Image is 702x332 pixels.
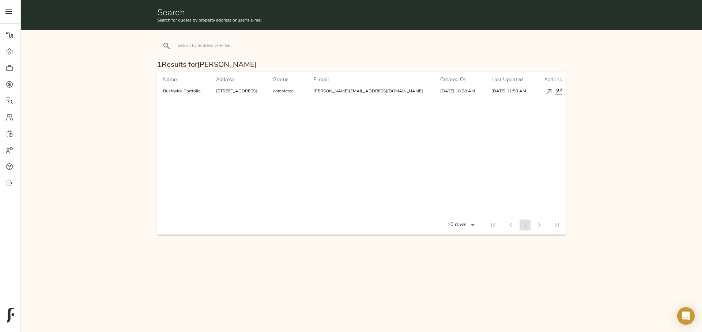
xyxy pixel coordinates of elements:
span: E-mail [313,75,339,84]
td: Bushwick Portfolio [157,86,211,97]
span: Address [216,75,244,84]
h3: 1 Results for [PERSON_NAME] [157,61,566,69]
span: Name [163,75,186,84]
button: search [159,38,175,54]
td: completed [267,86,307,97]
td: [STREET_ADDRESS] [210,86,267,97]
div: Created On [440,75,467,84]
button: View User [554,87,564,96]
p: Search for quotes by property address or user's e-mail [157,17,566,24]
td: [DATE] 11:53 AM [486,86,542,97]
div: Name [163,75,177,84]
div: Last Updated [491,75,523,84]
input: search [178,41,302,51]
div: Address [216,75,235,84]
div: E-mail [313,75,329,84]
span: First Page [484,221,502,228]
div: 10 rows [443,220,477,231]
span: Last Page [548,221,566,228]
div: 10 rows [446,222,468,228]
td: [PERSON_NAME][EMAIL_ADDRESS][DOMAIN_NAME] [307,86,434,97]
div: Status [273,75,288,84]
span: Created On [440,75,476,84]
div: Open Intercom Messenger [677,307,695,325]
span: Next Page [531,221,548,228]
button: View Quote [544,87,554,96]
span: Previous Page [502,221,520,228]
span: Status [273,75,298,84]
span: Last Updated [491,75,532,84]
td: [DATE] 10:28 AM [434,86,486,97]
h1: Search [157,7,566,17]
